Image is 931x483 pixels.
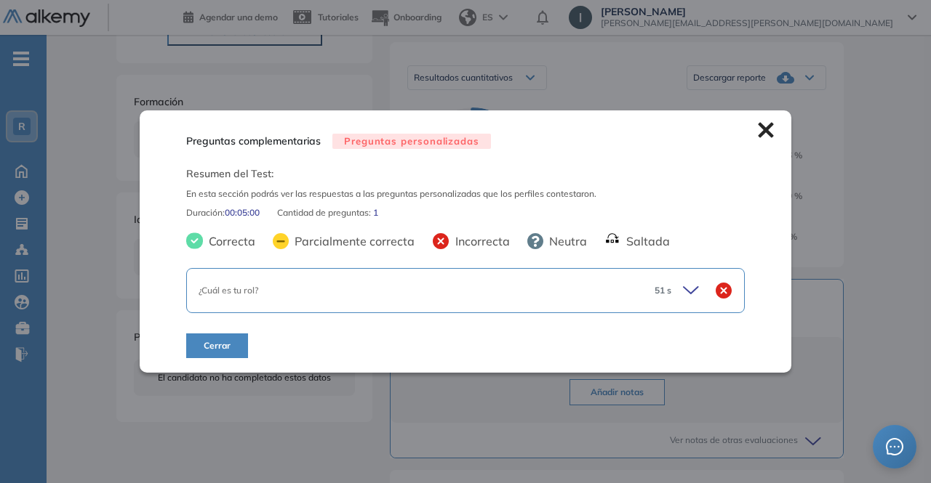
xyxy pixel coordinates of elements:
span: Cantidad de preguntas: [277,206,373,219]
span: Incorrecta [449,232,510,250]
span: 00:05:00 [225,206,260,219]
span: 1 [373,206,378,219]
span: Duración : [186,206,225,219]
span: Resumen del Test: [186,166,745,182]
span: Preguntas personalizadas [332,134,491,149]
button: Cerrar [186,333,248,358]
span: Saltada [620,232,670,250]
span: Cerrar [204,339,231,352]
span: Neutra [543,232,587,250]
span: En esta sección podrás ver las respuestas a las preguntas personalizadas que los perfiles contest... [186,187,745,200]
span: Correcta [203,232,255,250]
span: Preguntas complementarias [186,134,321,149]
span: 51 s [655,284,671,297]
span: ¿Cuál es tu rol? [199,285,258,296]
span: Parcialmente correcta [289,232,415,250]
span: message [886,438,903,455]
